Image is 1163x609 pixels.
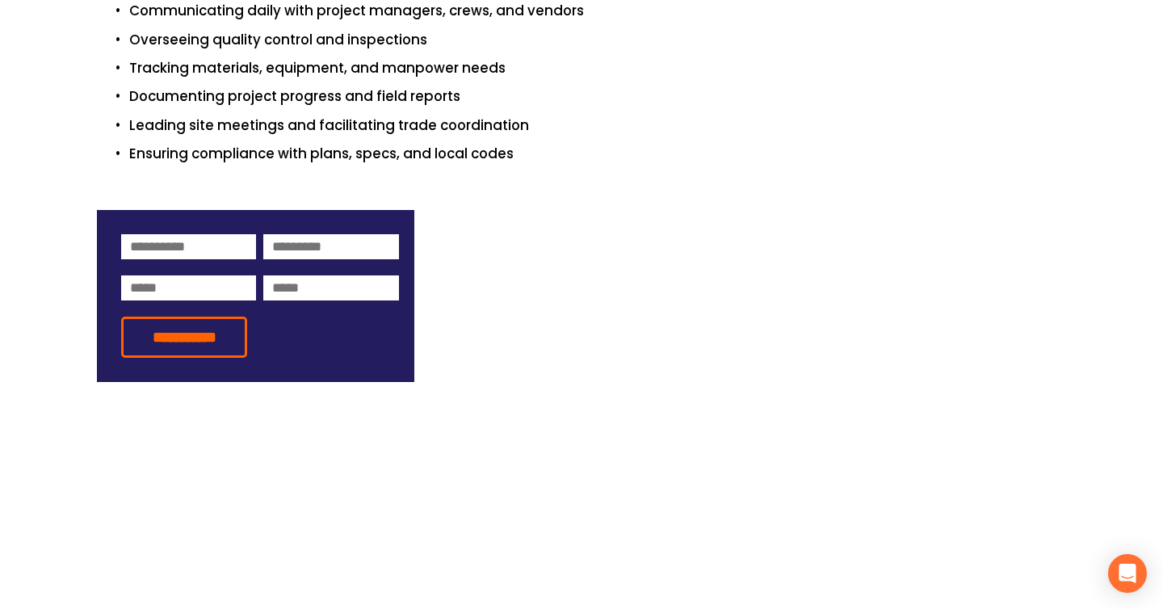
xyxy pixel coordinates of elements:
[1108,554,1147,593] div: Open Intercom Messenger
[129,115,1066,136] p: Leading site meetings and facilitating trade coordination
[129,86,1066,107] p: Documenting project progress and field reports
[129,143,1066,165] p: Ensuring compliance with plans, specs, and local codes
[129,57,1066,79] p: Tracking materials, equipment, and manpower needs
[129,29,1066,51] p: Overseeing quality control and inspections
